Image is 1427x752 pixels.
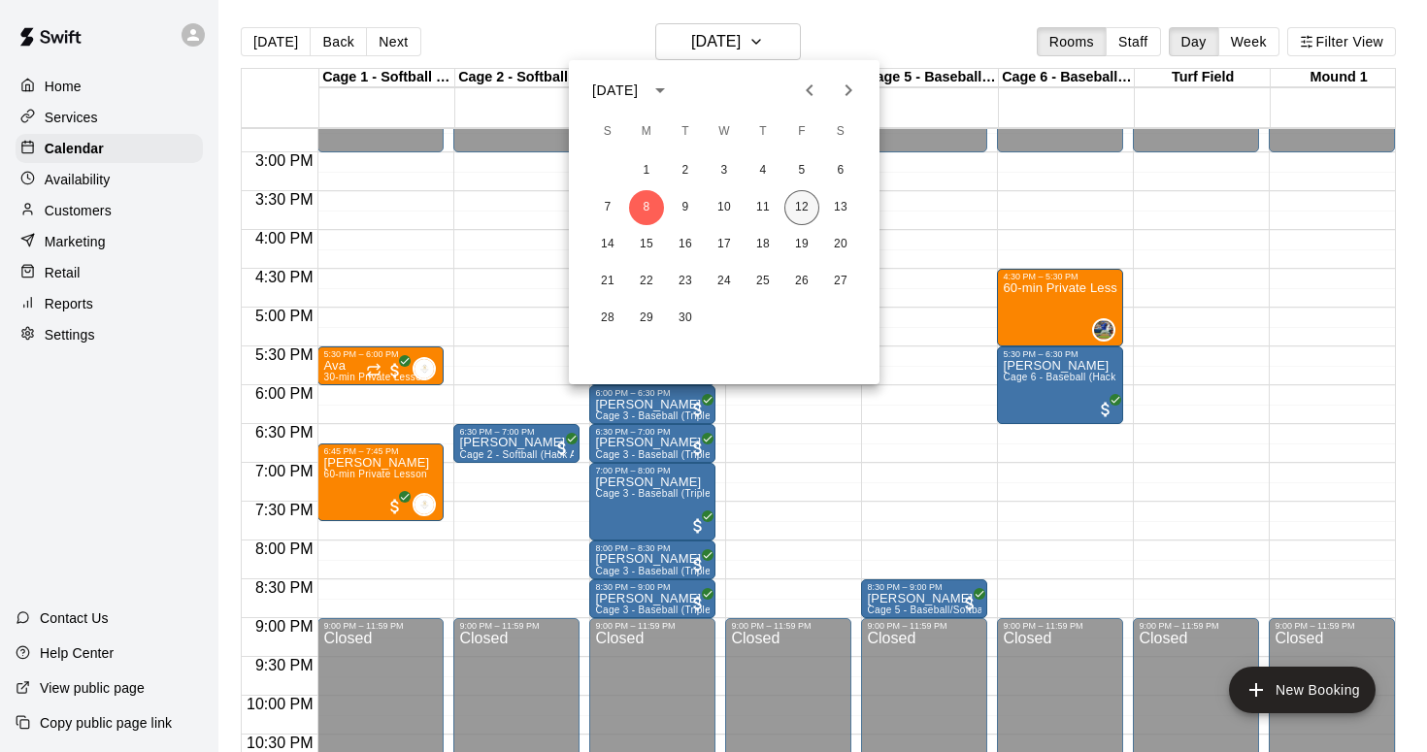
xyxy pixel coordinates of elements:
[629,190,664,225] button: 8
[590,227,625,262] button: 14
[668,227,703,262] button: 16
[823,153,858,188] button: 6
[707,264,742,299] button: 24
[629,227,664,262] button: 15
[592,81,638,101] div: [DATE]
[829,71,868,110] button: Next month
[823,227,858,262] button: 20
[823,264,858,299] button: 27
[823,190,858,225] button: 13
[784,153,819,188] button: 5
[746,264,780,299] button: 25
[707,190,742,225] button: 10
[707,113,742,151] span: Wednesday
[823,113,858,151] span: Saturday
[668,301,703,336] button: 30
[629,153,664,188] button: 1
[668,153,703,188] button: 2
[784,227,819,262] button: 19
[746,227,780,262] button: 18
[590,301,625,336] button: 28
[590,264,625,299] button: 21
[668,113,703,151] span: Tuesday
[790,71,829,110] button: Previous month
[668,264,703,299] button: 23
[746,190,780,225] button: 11
[629,113,664,151] span: Monday
[629,264,664,299] button: 22
[746,153,780,188] button: 4
[707,153,742,188] button: 3
[784,264,819,299] button: 26
[590,190,625,225] button: 7
[668,190,703,225] button: 9
[784,113,819,151] span: Friday
[784,190,819,225] button: 12
[746,113,780,151] span: Thursday
[644,74,677,107] button: calendar view is open, switch to year view
[629,301,664,336] button: 29
[590,113,625,151] span: Sunday
[707,227,742,262] button: 17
